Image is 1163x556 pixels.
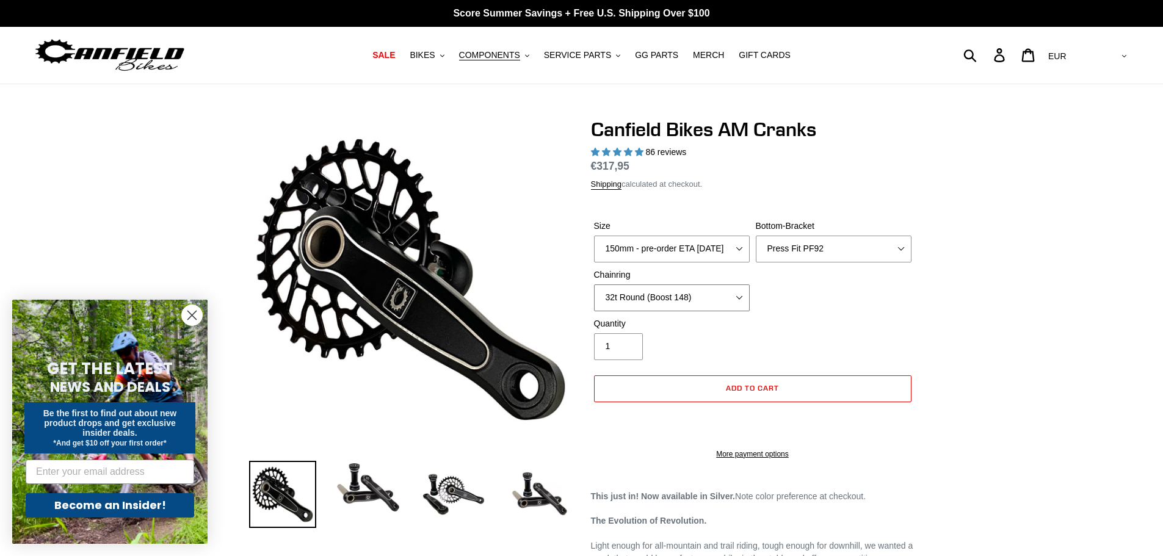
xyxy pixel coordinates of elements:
[26,493,194,518] button: Become an Insider!
[756,220,911,233] label: Bottom-Bracket
[53,439,166,447] span: *And get $10 off your first order*
[970,42,1001,68] input: Search
[34,36,186,74] img: Canfield Bikes
[410,50,435,60] span: BIKES
[26,460,194,484] input: Enter your email address
[594,269,750,281] label: Chainring
[538,47,626,63] button: SERVICE PARTS
[591,516,707,525] strong: The Evolution of Revolution.
[505,461,573,528] img: Load image into Gallery viewer, CANFIELD-AM_DH-CRANKS
[591,160,629,172] span: €317,95
[594,317,750,330] label: Quantity
[645,147,686,157] span: 86 reviews
[249,461,316,528] img: Load image into Gallery viewer, Canfield Bikes AM Cranks
[459,50,520,60] span: COMPONENTS
[693,50,724,60] span: MERCH
[453,47,535,63] button: COMPONENTS
[591,491,736,501] strong: This just in! Now available in Silver.
[726,383,779,392] span: Add to cart
[544,50,611,60] span: SERVICE PARTS
[372,50,395,60] span: SALE
[594,408,911,435] iframe: PayPal-paypal
[629,47,684,63] a: GG PARTS
[366,47,401,63] a: SALE
[594,220,750,233] label: Size
[591,178,915,190] div: calculated at checkout.
[591,490,915,503] p: Note color preference at checkout.
[591,118,915,141] h1: Canfield Bikes AM Cranks
[687,47,730,63] a: MERCH
[404,47,450,63] button: BIKES
[594,375,911,402] button: Add to cart
[591,179,622,190] a: Shipping
[594,449,911,460] a: More payment options
[739,50,791,60] span: GIFT CARDS
[420,461,487,528] img: Load image into Gallery viewer, Canfield Bikes AM Cranks
[50,377,170,397] span: NEWS AND DEALS
[591,147,646,157] span: 4.97 stars
[635,50,678,60] span: GG PARTS
[43,408,177,438] span: Be the first to find out about new product drops and get exclusive insider deals.
[47,358,173,380] span: GET THE LATEST
[733,47,797,63] a: GIFT CARDS
[181,305,203,326] button: Close dialog
[335,461,402,514] img: Load image into Gallery viewer, Canfield Cranks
